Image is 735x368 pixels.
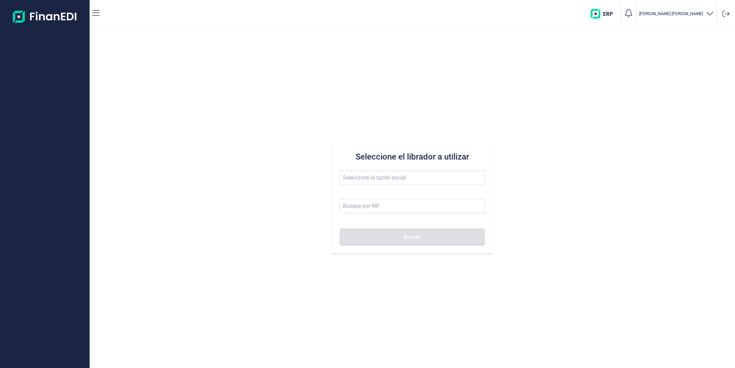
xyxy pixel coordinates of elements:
h3: Seleccione el librador a utilizar [340,151,484,162]
button: Buscar [340,228,484,245]
p: [PERSON_NAME] [PERSON_NAME] [639,11,703,17]
img: Logo de aplicación [13,6,77,28]
span: Buscar [404,234,421,239]
button: [PERSON_NAME] [PERSON_NAME] [639,9,714,19]
input: Seleccione la razón social [340,171,484,185]
input: Busque por NIF [340,199,484,213]
img: erp [591,9,618,19]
